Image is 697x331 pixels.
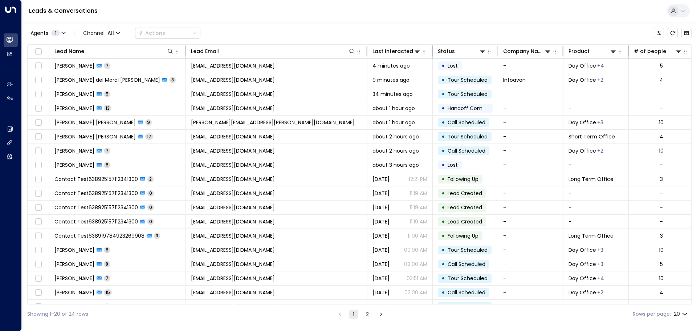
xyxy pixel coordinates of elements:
[51,30,60,36] span: 1
[441,60,445,72] div: •
[191,161,275,169] span: turok3000+test5@gmail.com
[448,246,488,254] span: Tour Scheduled
[568,175,614,183] span: Long Term Office
[372,119,415,126] span: about 1 hour ago
[54,105,94,112] span: Holger Aroca
[563,87,629,101] td: -
[498,59,563,73] td: -
[54,147,94,154] span: Daniel Vaca
[498,286,563,299] td: -
[568,62,596,69] span: Day Office
[104,91,110,97] span: 5
[409,204,427,211] p: 11:19 AM
[568,275,596,282] span: Day Office
[191,232,275,239] span: Contact.Test638919784923269908@mailinator.com
[597,261,603,268] div: Long Term Office,Short Term Office,Workstation
[503,76,526,84] span: Infoavan
[34,246,43,255] span: Toggle select row
[34,217,43,226] span: Toggle select row
[568,47,590,56] div: Product
[498,215,563,229] td: -
[372,90,413,98] span: 34 minutes ago
[448,261,485,268] span: Call Scheduled
[372,190,390,197] span: Yesterday
[660,62,663,69] div: 5
[438,47,455,56] div: Status
[660,218,663,225] div: -
[372,47,413,56] div: Last Interacted
[34,260,43,269] span: Toggle select row
[372,161,419,169] span: about 3 hours ago
[372,175,390,183] span: Yesterday
[568,119,596,126] span: Day Office
[34,288,43,297] span: Toggle select row
[448,175,478,183] span: Following Up
[104,261,110,267] span: 8
[104,303,110,310] span: 6
[104,62,110,69] span: 7
[568,261,596,268] span: Day Office
[372,147,419,154] span: about 2 hours ago
[448,76,488,84] span: Tour Scheduled
[191,133,275,140] span: turok_dvs@hotmail.com
[498,158,563,172] td: -
[654,28,664,38] button: Customize
[659,275,664,282] div: 10
[597,246,603,254] div: Long Term Office,Short Term Office,Workstation
[597,76,603,84] div: Express Meeting Room,Meeting Room
[54,47,84,56] div: Lead Name
[404,246,427,254] p: 09:00 AM
[498,87,563,101] td: -
[448,119,485,126] span: Call Scheduled
[498,229,563,243] td: -
[563,186,629,200] td: -
[568,232,614,239] span: Long Term Office
[407,275,427,282] p: 03:51 AM
[660,261,663,268] div: 5
[597,147,603,154] div: Long Term Office,Short Term Office
[441,130,445,143] div: •
[597,275,604,282] div: Long Term Office,Netspace,Short Term Office,Workstation
[448,232,478,239] span: Following Up
[104,247,110,253] span: 6
[404,303,427,310] p: 02:00 AM
[404,261,427,268] p: 08:00 AM
[54,175,138,183] span: Contact Test638925157112341300
[441,201,445,214] div: •
[668,28,678,38] span: Refresh
[363,310,372,319] button: Go to page 2
[191,246,275,254] span: turok3000+test3@gmail.com
[503,303,558,310] span: INFOAVAN SOLUCIONES SL
[441,74,445,86] div: •
[191,303,275,310] span: haroca@infoavan.com
[659,246,664,254] div: 10
[372,303,390,310] span: Yesterday
[568,246,596,254] span: Day Office
[660,175,663,183] div: 3
[34,132,43,141] span: Toggle select row
[372,62,410,69] span: 4 minutes ago
[34,76,43,85] span: Toggle select row
[135,28,200,39] button: Actions
[54,190,138,197] span: Contact Test638925157112341300
[54,303,94,310] span: Holger Aroca Morán
[660,90,663,98] div: -
[448,218,482,225] span: Lead Created
[349,310,358,319] button: page 1
[372,261,390,268] span: Yesterday
[138,30,165,36] div: Actions
[80,28,123,38] span: Channel:
[563,201,629,214] td: -
[34,203,43,212] span: Toggle select row
[498,101,563,115] td: -
[597,303,604,310] div: Express Meeting Room,Meeting Room,Short Term Office,Workstation
[498,116,563,129] td: -
[372,275,390,282] span: Yesterday
[404,289,427,296] p: 02:00 AM
[372,218,390,225] span: Yesterday
[54,76,160,84] span: Javier del Moral Muñoz
[441,159,445,171] div: •
[441,102,445,114] div: •
[441,300,445,313] div: •
[660,76,663,84] div: 4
